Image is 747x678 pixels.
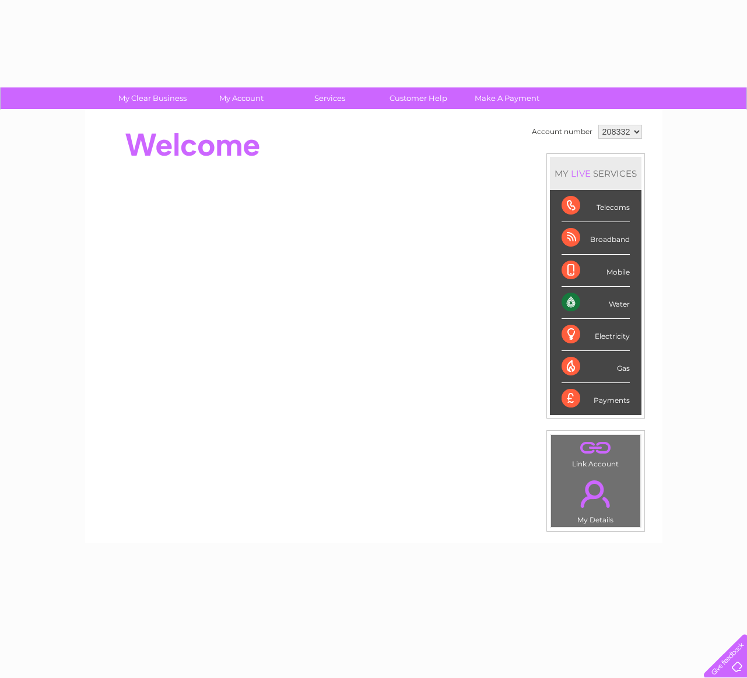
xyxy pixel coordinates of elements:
td: Account number [529,122,595,142]
a: My Clear Business [104,87,201,109]
div: Electricity [562,319,630,351]
td: My Details [550,470,641,528]
div: LIVE [569,168,593,179]
a: Services [282,87,378,109]
div: Water [562,287,630,319]
a: My Account [193,87,289,109]
div: MY SERVICES [550,157,641,190]
div: Telecoms [562,190,630,222]
div: Payments [562,383,630,414]
div: Broadband [562,222,630,254]
a: Make A Payment [459,87,555,109]
div: Gas [562,351,630,383]
a: . [554,473,637,514]
div: Mobile [562,255,630,287]
td: Link Account [550,434,641,471]
a: Customer Help [370,87,467,109]
a: . [554,438,637,458]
